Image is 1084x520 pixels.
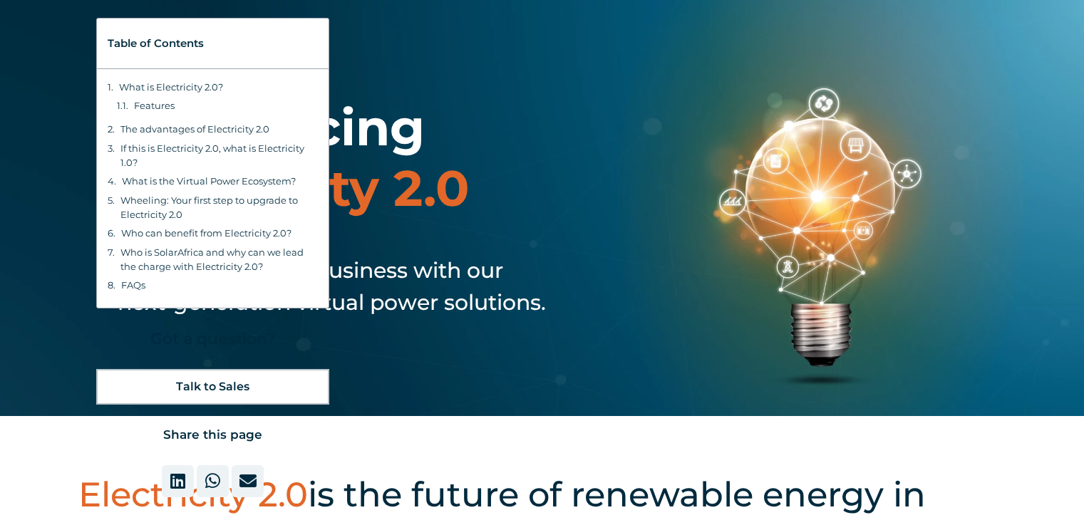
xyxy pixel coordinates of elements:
[120,245,318,274] a: Who is SolarAfrica and why can we lead the charge with Electricity 2.0?
[122,174,296,188] a: What is the Virtual Power Ecosystem?
[121,278,145,292] a: FAQs
[96,369,329,405] a: Talk to Sales
[119,80,223,94] a: What is Electricity 2.0?
[120,122,269,136] a: The advantages of Electricity 2.0
[162,465,194,497] div: Share on linkedin
[96,419,329,451] h6: Share this page
[232,465,264,497] div: Share on email
[120,193,318,222] a: Wheeling: Your first step to upgrade to Electricity 2.0
[108,29,318,58] div: Table of Contents
[121,226,291,240] a: Who can benefit from Electricity 2.0?
[120,141,318,170] a: If this is Electricity 2.0, what is Electricity 1.0?
[176,381,249,392] span: Talk to Sales
[197,465,229,497] div: Share on whatsapp
[134,98,175,113] a: Features
[96,323,329,355] h6: Got a question?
